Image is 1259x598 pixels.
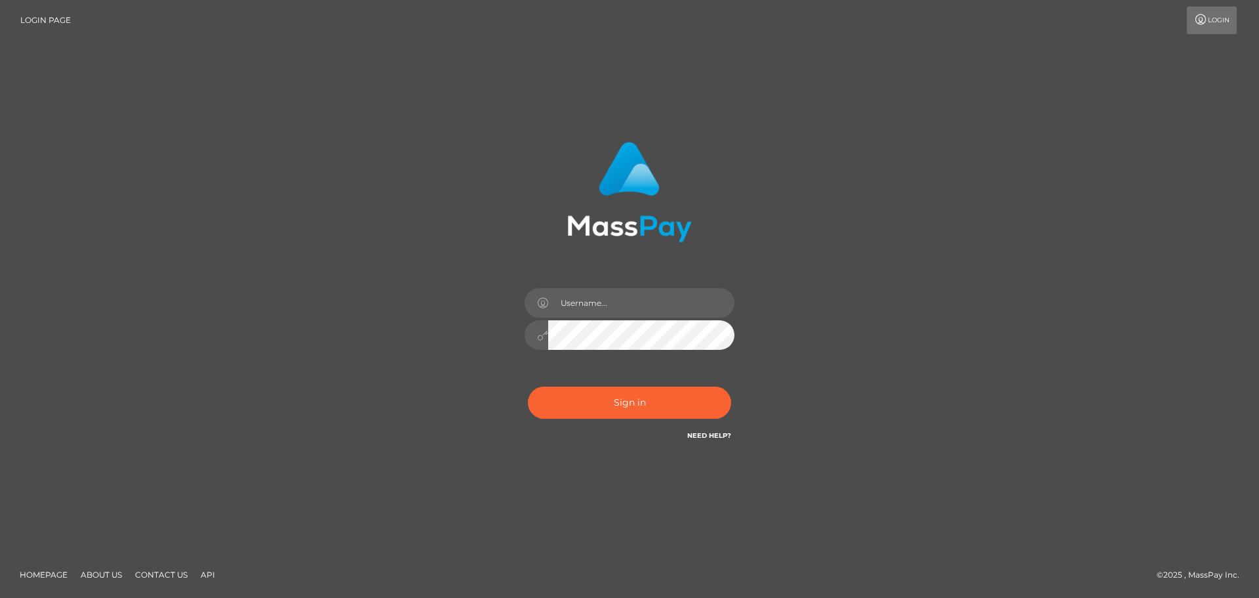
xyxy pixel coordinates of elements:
a: API [195,565,220,585]
a: Login [1187,7,1237,34]
a: Need Help? [687,431,731,440]
button: Sign in [528,387,731,419]
a: About Us [75,565,127,585]
input: Username... [548,288,734,318]
img: MassPay Login [567,142,692,242]
div: © 2025 , MassPay Inc. [1157,568,1249,582]
a: Contact Us [130,565,193,585]
a: Homepage [14,565,73,585]
a: Login Page [20,7,71,34]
